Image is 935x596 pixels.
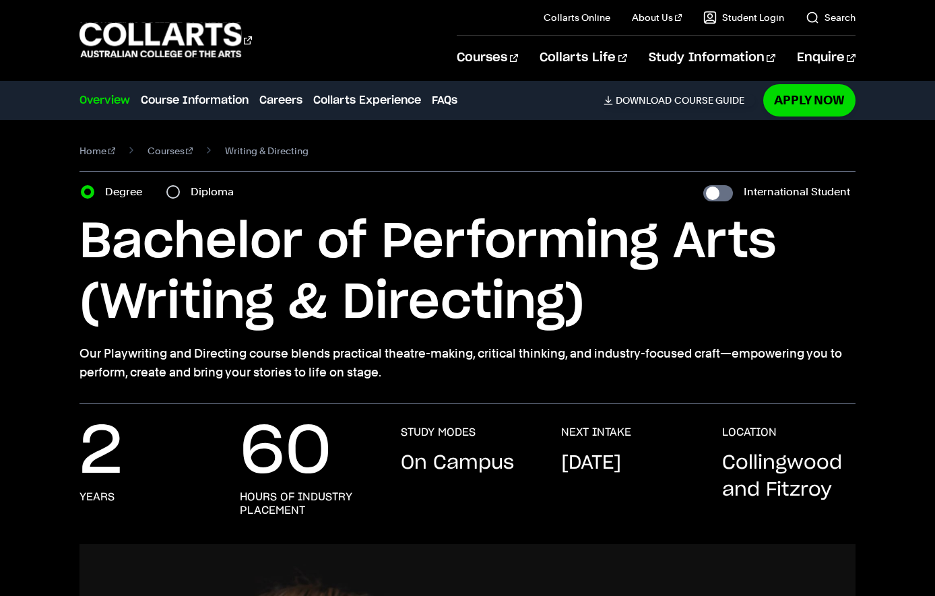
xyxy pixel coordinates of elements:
[79,141,115,160] a: Home
[457,36,518,80] a: Courses
[797,36,856,80] a: Enquire
[604,94,755,106] a: DownloadCourse Guide
[79,490,115,504] h3: years
[744,183,850,201] label: International Student
[240,490,373,517] h3: hours of industry placement
[141,92,249,108] a: Course Information
[225,141,309,160] span: Writing & Directing
[561,450,621,477] p: [DATE]
[313,92,421,108] a: Collarts Experience
[240,426,331,479] p: 60
[763,84,856,116] a: Apply Now
[561,426,631,439] h3: NEXT INTAKE
[79,212,856,333] h1: Bachelor of Performing Arts (Writing & Directing)
[79,92,130,108] a: Overview
[544,11,610,24] a: Collarts Online
[722,450,856,504] p: Collingwood and Fitzroy
[649,36,775,80] a: Study Information
[632,11,682,24] a: About Us
[722,426,777,439] h3: LOCATION
[432,92,457,108] a: FAQs
[540,36,626,80] a: Collarts Life
[401,450,514,477] p: On Campus
[191,183,242,201] label: Diploma
[148,141,193,160] a: Courses
[806,11,856,24] a: Search
[79,426,123,479] p: 2
[79,21,252,59] div: Go to homepage
[401,426,476,439] h3: STUDY MODES
[703,11,784,24] a: Student Login
[105,183,150,201] label: Degree
[79,344,856,382] p: Our Playwriting and Directing course blends practical theatre-making, critical thinking, and indu...
[616,94,672,106] span: Download
[259,92,302,108] a: Careers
